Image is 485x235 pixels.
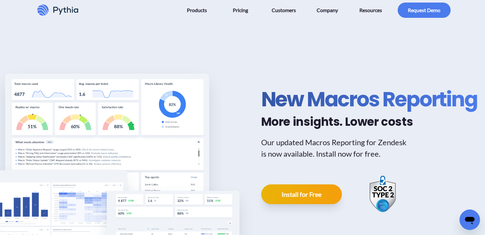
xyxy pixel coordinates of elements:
[359,5,382,15] span: Resources
[272,5,296,15] span: Customers
[187,5,207,15] span: Products
[261,87,477,112] h1: New Macros Reporting
[261,137,411,160] p: Our updated Macros Reporting for Zendesk is now available. Install now for free.
[317,5,338,15] span: Company
[5,74,209,226] img: Macros Reporting
[261,115,477,129] h2: More insights. Lower costs
[233,5,248,15] span: Pricing
[459,210,480,230] iframe: Button to launch messaging window, conversation in progress
[367,175,398,214] a: Pythia is SOC 2 Type 2 compliant and continuously monitors its security
[367,175,398,214] img: SOC 2 Type 2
